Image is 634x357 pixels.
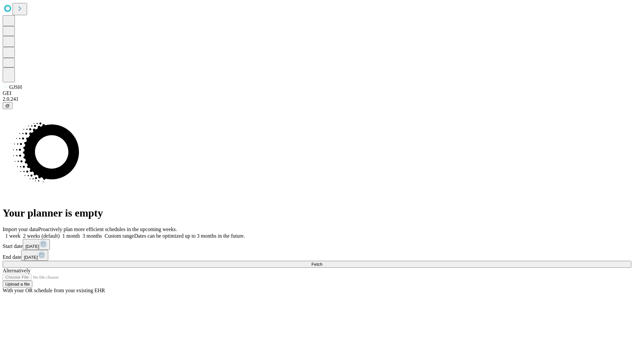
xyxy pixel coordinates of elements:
span: 3 months [83,233,102,239]
div: GEI [3,90,631,96]
span: @ [5,103,10,108]
div: 2.0.241 [3,96,631,102]
span: GJSH [9,84,22,90]
span: [DATE] [25,244,39,249]
button: @ [3,102,13,109]
span: [DATE] [24,255,38,260]
span: With your OR schedule from your existing EHR [3,288,105,293]
span: Fetch [311,262,322,267]
span: 1 week [5,233,20,239]
span: 2 weeks (default) [23,233,60,239]
span: Alternatively [3,268,30,273]
span: Proactively plan more efficient schedules in the upcoming weeks. [38,226,177,232]
span: Dates can be optimized up to 3 months in the future. [134,233,245,239]
div: End date [3,250,631,261]
div: Start date [3,239,631,250]
span: Custom range [105,233,134,239]
span: Import your data [3,226,38,232]
button: [DATE] [21,250,48,261]
button: [DATE] [23,239,50,250]
span: 1 month [62,233,80,239]
h1: Your planner is empty [3,207,631,219]
button: Fetch [3,261,631,268]
button: Upload a file [3,281,32,288]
